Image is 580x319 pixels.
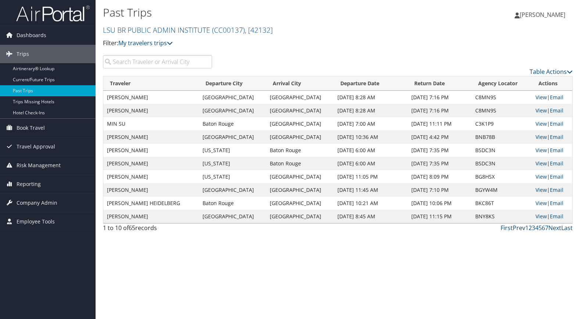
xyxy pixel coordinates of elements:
td: [DATE] 8:09 PM [408,170,472,183]
td: [DATE] 7:16 PM [408,104,472,117]
a: Table Actions [530,68,573,76]
td: [DATE] 8:28 AM [334,104,408,117]
th: Agency Locator: activate to sort column ascending [472,76,532,91]
td: [DATE] 10:06 PM [408,197,472,210]
td: BSDC3N [472,157,532,170]
a: Prev [513,224,525,232]
span: , [ 42132 ] [245,25,273,35]
td: [DATE] 11:11 PM [408,117,472,130]
a: Email [550,120,563,127]
td: BNB78B [472,130,532,144]
td: [PERSON_NAME] [103,91,199,104]
span: Trips [17,45,29,63]
a: 4 [535,224,538,232]
a: View [536,173,547,180]
input: Search Traveler or Arrival City [103,55,212,68]
td: [PERSON_NAME] [103,130,199,144]
td: | [532,157,572,170]
a: View [536,120,547,127]
td: [PERSON_NAME] [103,183,199,197]
td: [DATE] 7:10 PM [408,183,472,197]
td: [DATE] 8:28 AM [334,91,408,104]
span: Travel Approval [17,137,55,156]
span: Dashboards [17,26,46,44]
td: [GEOGRAPHIC_DATA] [266,130,333,144]
td: C8MN9S [472,104,532,117]
a: My travelers trips [118,39,173,47]
td: | [532,197,572,210]
td: | [532,144,572,157]
td: [DATE] 7:16 PM [408,91,472,104]
a: View [536,107,547,114]
td: [GEOGRAPHIC_DATA] [266,210,333,223]
td: [PERSON_NAME] [103,157,199,170]
td: BNY8KS [472,210,532,223]
td: BG8HSX [472,170,532,183]
td: BSDC3N [472,144,532,157]
td: [GEOGRAPHIC_DATA] [266,117,333,130]
a: Email [550,94,563,101]
div: 1 to 10 of records [103,223,212,236]
td: [DATE] 11:05 PM [334,170,408,183]
td: [PERSON_NAME] [103,170,199,183]
td: [PERSON_NAME] [103,104,199,117]
td: Baton Rouge [266,157,333,170]
a: 7 [545,224,548,232]
a: View [536,186,547,193]
th: Departure Date: activate to sort column ascending [334,76,408,91]
td: [US_STATE] [199,144,266,157]
td: BGYW4M [472,183,532,197]
td: [GEOGRAPHIC_DATA] [266,183,333,197]
td: [GEOGRAPHIC_DATA] [266,170,333,183]
td: [DATE] 6:00 AM [334,144,408,157]
h1: Past Trips [103,5,416,20]
a: View [536,94,547,101]
td: [US_STATE] [199,170,266,183]
td: [PERSON_NAME] HEIDELBERG [103,197,199,210]
td: [DATE] 11:15 PM [408,210,472,223]
span: ( CC00137 ) [212,25,245,35]
td: Baton Rouge [199,197,266,210]
img: airportal-logo.png [16,5,90,22]
th: Departure City: activate to sort column ascending [199,76,266,91]
td: | [532,210,572,223]
td: C8MN9S [472,91,532,104]
td: Baton Rouge [266,144,333,157]
p: Filter: [103,39,416,48]
td: [DATE] 7:35 PM [408,144,472,157]
a: 6 [542,224,545,232]
td: [DATE] 8:45 AM [334,210,408,223]
th: Actions [532,76,572,91]
td: [GEOGRAPHIC_DATA] [266,197,333,210]
td: [US_STATE] [199,157,266,170]
td: [GEOGRAPHIC_DATA] [199,183,266,197]
th: Traveler: activate to sort column ascending [103,76,199,91]
a: [PERSON_NAME] [515,4,573,26]
td: [GEOGRAPHIC_DATA] [199,210,266,223]
td: Baton Rouge [199,117,266,130]
td: | [532,130,572,144]
a: Last [561,224,573,232]
td: [DATE] 6:00 AM [334,157,408,170]
a: 3 [532,224,535,232]
a: View [536,213,547,220]
a: Email [550,186,563,193]
span: Reporting [17,175,41,193]
a: 5 [538,224,542,232]
th: Arrival City: activate to sort column ascending [266,76,333,91]
td: [DATE] 4:42 PM [408,130,472,144]
span: Risk Management [17,156,61,175]
td: [DATE] 7:00 AM [334,117,408,130]
td: [GEOGRAPHIC_DATA] [199,91,266,104]
td: [GEOGRAPHIC_DATA] [199,130,266,144]
span: Employee Tools [17,212,55,231]
td: | [532,183,572,197]
th: Return Date: activate to sort column ascending [408,76,472,91]
a: Email [550,213,563,220]
a: View [536,200,547,207]
a: 2 [529,224,532,232]
td: [GEOGRAPHIC_DATA] [199,104,266,117]
td: [DATE] 11:45 AM [334,183,408,197]
span: Company Admin [17,194,57,212]
td: [GEOGRAPHIC_DATA] [266,91,333,104]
